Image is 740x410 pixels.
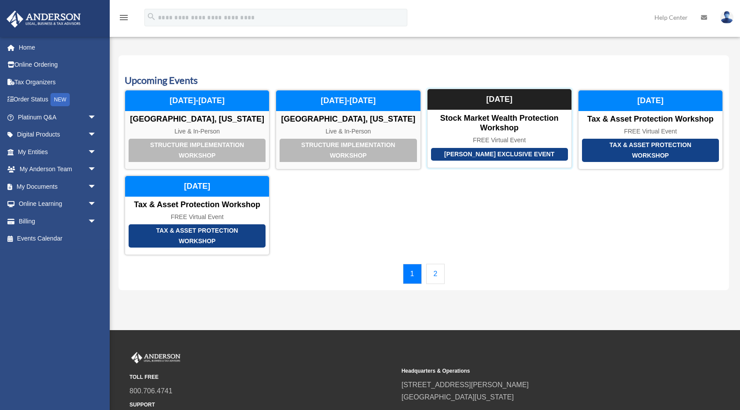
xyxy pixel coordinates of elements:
[6,178,110,195] a: My Documentsarrow_drop_down
[6,126,110,144] a: Digital Productsarrow_drop_down
[578,90,722,111] div: [DATE]
[426,264,445,284] a: 2
[125,115,269,124] div: [GEOGRAPHIC_DATA], [US_STATE]
[427,114,571,133] div: Stock Market Wealth Protection Workshop
[88,143,105,161] span: arrow_drop_down
[129,387,172,395] a: 800.706.4741
[119,12,129,23] i: menu
[403,264,422,284] a: 1
[427,90,572,169] a: [PERSON_NAME] Exclusive Event Stock Market Wealth Protection Workshop FREE Virtual Event [DATE]
[276,115,420,124] div: [GEOGRAPHIC_DATA], [US_STATE]
[578,115,722,124] div: Tax & Asset Protection Workshop
[6,230,105,248] a: Events Calendar
[125,90,269,169] a: Structure Implementation Workshop [GEOGRAPHIC_DATA], [US_STATE] Live & In-Person [DATE]-[DATE]
[88,178,105,196] span: arrow_drop_down
[6,39,110,56] a: Home
[6,161,110,178] a: My Anderson Teamarrow_drop_down
[125,200,269,210] div: Tax & Asset Protection Workshop
[578,128,722,135] div: FREE Virtual Event
[88,161,105,179] span: arrow_drop_down
[402,381,529,388] a: [STREET_ADDRESS][PERSON_NAME]
[6,212,110,230] a: Billingarrow_drop_down
[125,213,269,221] div: FREE Virtual Event
[119,15,129,23] a: menu
[147,12,156,22] i: search
[6,91,110,109] a: Order StatusNEW
[6,143,110,161] a: My Entitiesarrow_drop_down
[88,108,105,126] span: arrow_drop_down
[720,11,733,24] img: User Pic
[427,137,571,144] div: FREE Virtual Event
[6,73,110,91] a: Tax Organizers
[6,195,110,213] a: Online Learningarrow_drop_down
[129,224,266,248] div: Tax & Asset Protection Workshop
[125,176,269,255] a: Tax & Asset Protection Workshop Tax & Asset Protection Workshop FREE Virtual Event [DATE]
[427,89,571,110] div: [DATE]
[88,126,105,144] span: arrow_drop_down
[129,400,395,410] small: SUPPORT
[125,176,269,197] div: [DATE]
[129,139,266,162] div: Structure Implementation Workshop
[6,56,110,74] a: Online Ordering
[431,148,568,161] div: [PERSON_NAME] Exclusive Event
[125,128,269,135] div: Live & In-Person
[50,93,70,106] div: NEW
[276,128,420,135] div: Live & In-Person
[88,212,105,230] span: arrow_drop_down
[6,108,110,126] a: Platinum Q&Aarrow_drop_down
[582,139,719,162] div: Tax & Asset Protection Workshop
[129,352,182,363] img: Anderson Advisors Platinum Portal
[129,373,395,382] small: TOLL FREE
[402,393,514,401] a: [GEOGRAPHIC_DATA][US_STATE]
[125,90,269,111] div: [DATE]-[DATE]
[402,367,668,376] small: Headquarters & Operations
[578,90,723,169] a: Tax & Asset Protection Workshop Tax & Asset Protection Workshop FREE Virtual Event [DATE]
[4,11,83,28] img: Anderson Advisors Platinum Portal
[276,90,420,169] a: Structure Implementation Workshop [GEOGRAPHIC_DATA], [US_STATE] Live & In-Person [DATE]-[DATE]
[276,90,420,111] div: [DATE]-[DATE]
[280,139,417,162] div: Structure Implementation Workshop
[88,195,105,213] span: arrow_drop_down
[125,74,723,87] h3: Upcoming Events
